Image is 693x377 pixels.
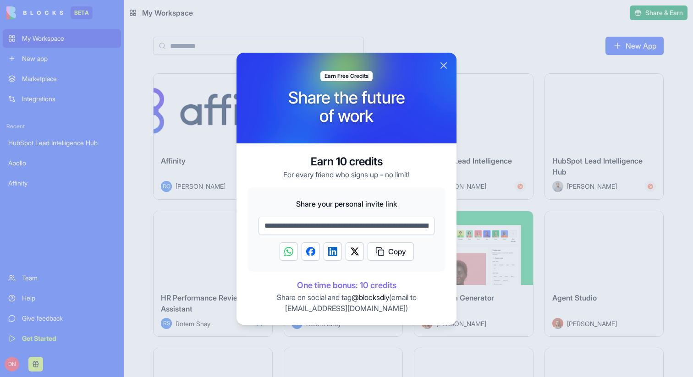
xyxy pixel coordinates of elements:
h3: Earn 10 credits [283,154,410,169]
button: Close [438,60,449,71]
button: Share on Facebook [302,242,320,261]
button: Share on LinkedIn [324,242,342,261]
button: Share on WhatsApp [280,242,298,261]
img: LinkedIn [328,247,337,256]
span: Earn Free Credits [324,72,368,80]
span: Copy [388,246,406,257]
p: Share on social and tag (email to ) [247,292,445,314]
span: Share your personal invite link [258,198,434,209]
img: Twitter [350,247,359,256]
img: WhatsApp [284,247,293,256]
p: For every friend who signs up - no limit! [283,169,410,180]
span: One time bonus: 10 credits [247,279,445,292]
img: Facebook [306,247,315,256]
button: Share on Twitter [346,242,364,261]
h1: Share the future of work [288,88,405,125]
span: @blocksdiy [352,293,389,302]
a: [EMAIL_ADDRESS][DOMAIN_NAME] [285,304,406,313]
button: Copy [368,242,414,261]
